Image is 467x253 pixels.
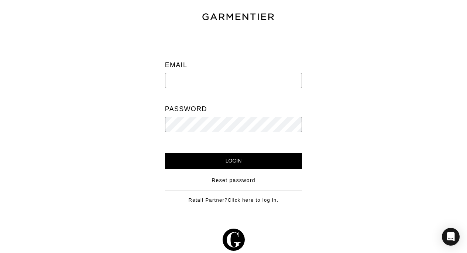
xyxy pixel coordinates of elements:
[165,153,302,169] input: Login
[223,229,245,251] img: g-602364139e5867ba59c769ce4266a9601a3871a1516a6a4c3533f4bc45e69684.svg
[228,197,279,203] a: Click here to log in.
[201,12,275,22] img: garmentier-text-8466448e28d500cc52b900a8b1ac6a0b4c9bd52e9933ba870cc531a186b44329.png
[212,177,255,184] a: Reset password
[165,58,188,73] label: Email
[165,190,302,204] div: Retail Partner?
[165,102,207,117] label: Password
[442,228,460,246] div: Open Intercom Messenger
